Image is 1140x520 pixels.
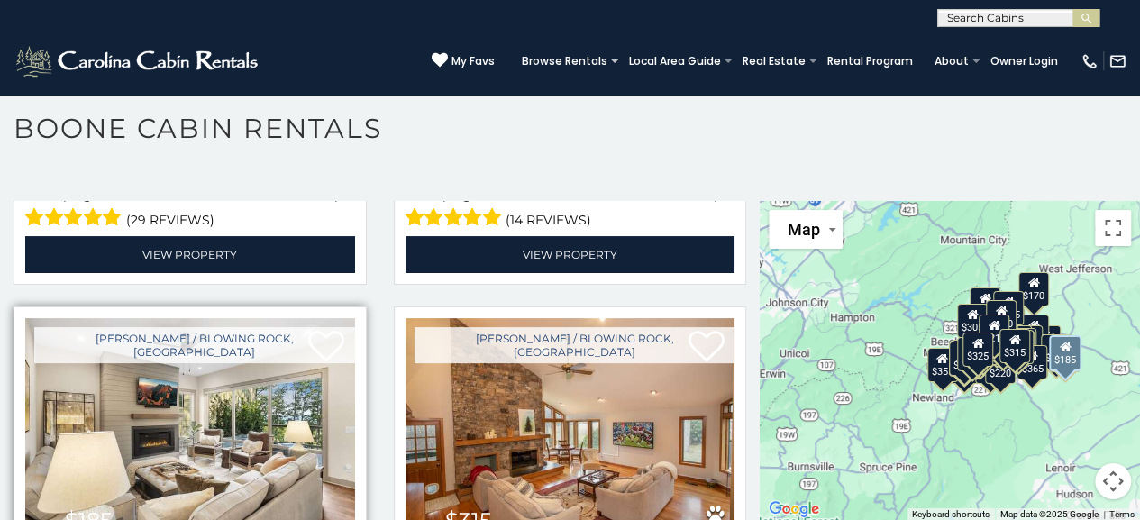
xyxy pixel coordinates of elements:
[25,187,33,203] span: 6
[787,220,819,239] span: Map
[451,53,495,69] span: My Favs
[1081,52,1099,70] img: phone-regular-white.png
[432,52,495,70] a: My Favs
[1003,329,1034,363] div: $299
[949,342,980,376] div: $436
[994,290,1025,324] div: $525
[506,208,591,232] span: (14 reviews)
[14,43,263,79] img: White-1-2.png
[406,186,735,232] div: Sleeping Areas / Bathrooms / Sleeps:
[126,208,214,232] span: (29 reviews)
[981,49,1067,74] a: Owner Login
[1049,335,1081,371] div: $185
[518,187,525,203] span: 3
[1000,509,1099,519] span: Map data ©2025 Google
[138,187,146,203] span: 4
[513,49,616,74] a: Browse Rentals
[769,210,843,249] button: Change map style
[1006,327,1036,361] div: $380
[1095,210,1131,246] button: Toggle fullscreen view
[999,328,1030,362] div: $315
[958,336,989,370] div: $330
[926,49,978,74] a: About
[226,187,308,203] span: 1 Half Baths /
[927,348,958,382] div: $355
[818,49,922,74] a: Rental Program
[949,341,980,375] div: $315
[970,287,1000,322] div: $235
[620,49,730,74] a: Local Area Guide
[1051,338,1081,372] div: $355
[986,299,1017,333] div: $320
[25,236,355,273] a: View Property
[1041,333,1072,368] div: $355
[606,187,688,203] span: 1 Half Baths /
[406,236,735,273] a: View Property
[979,315,1009,349] div: $210
[1109,509,1135,519] a: Terms
[406,187,413,203] span: 5
[1017,344,1048,379] div: $365
[734,49,815,74] a: Real Estate
[957,303,988,337] div: $305
[1108,52,1126,70] img: mail-regular-white.png
[1018,272,1049,306] div: $170
[962,332,993,366] div: $325
[1018,314,1049,348] div: $235
[415,327,735,363] a: [PERSON_NAME] / Blowing Rock, [GEOGRAPHIC_DATA]
[1095,463,1131,499] button: Map camera controls
[949,350,980,384] div: $345
[985,349,1016,383] div: $220
[34,327,355,363] a: [PERSON_NAME] / Blowing Rock, [GEOGRAPHIC_DATA]
[25,186,355,232] div: Sleeping Areas / Bathrooms / Sleeps:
